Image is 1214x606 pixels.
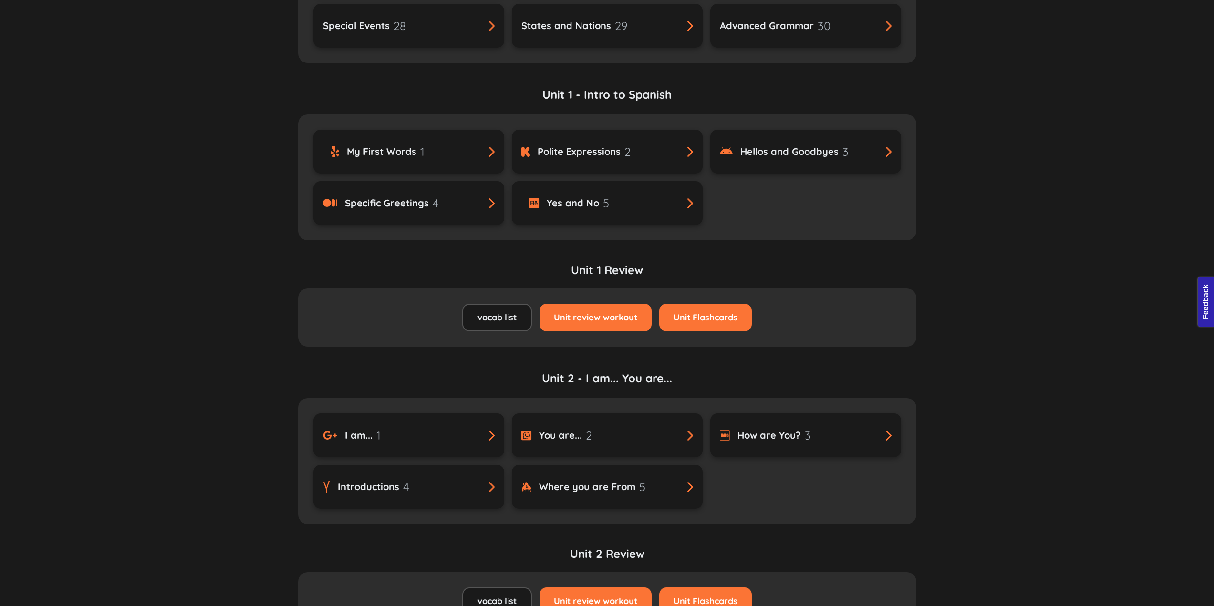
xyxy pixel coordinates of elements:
span: 2 [586,427,592,444]
span: 4 [403,478,409,495]
a: How are You?3 [710,413,901,457]
iframe: Ybug feedback widget [1195,275,1214,331]
span: 1 [376,427,381,444]
a: I am...1 [313,413,504,457]
a: States and Nations29 [512,4,703,48]
button: Feedback [5,3,54,19]
a: Specific Greetings4 [313,181,504,225]
span: Introductions [338,480,399,494]
span: 4 [433,195,439,212]
span: 28 [394,17,406,34]
a: My First Words1 [313,130,504,174]
a: Where you are From5 [512,465,703,509]
span: You are... [539,428,582,442]
span: 5 [603,195,609,212]
span: Where you are From [539,480,635,494]
span: Advanced Grammar [720,19,814,33]
span: 5 [639,478,645,495]
span: Hellos and Goodbyes [740,144,839,159]
a: Polite Expressions2 [512,130,703,174]
span: 2 [624,143,631,160]
a: vocab list [462,304,532,331]
a: You are...2 [512,413,703,457]
span: Yes and No [547,196,599,210]
span: States and Nations [521,19,611,33]
a: Yes and No5 [512,181,703,225]
a: Unit review workout [540,304,652,331]
span: 29 [615,17,627,34]
a: Hellos and Goodbyes3 [710,130,901,174]
a: Introductions4 [313,465,504,509]
span: Polite Expressions [538,144,621,159]
h4: Unit 1 Review [298,263,916,288]
h4: Unit 2 Review [298,547,916,572]
span: 1 [420,143,425,160]
span: My First Words [347,144,416,159]
a: Unit 1 - Intro to Spanish [298,86,916,114]
span: 3 [805,427,811,444]
span: How are You? [737,428,801,442]
span: Specific Greetings [345,196,429,210]
span: 3 [842,143,849,160]
a: Unit 2 - I am... You are... [298,370,916,398]
a: Advanced Grammar30 [710,4,901,48]
a: Special Events28 [313,4,504,48]
span: 30 [818,17,830,34]
span: I am... [345,428,373,442]
a: Unit Flashcards [659,304,752,331]
span: Special Events [323,19,390,33]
